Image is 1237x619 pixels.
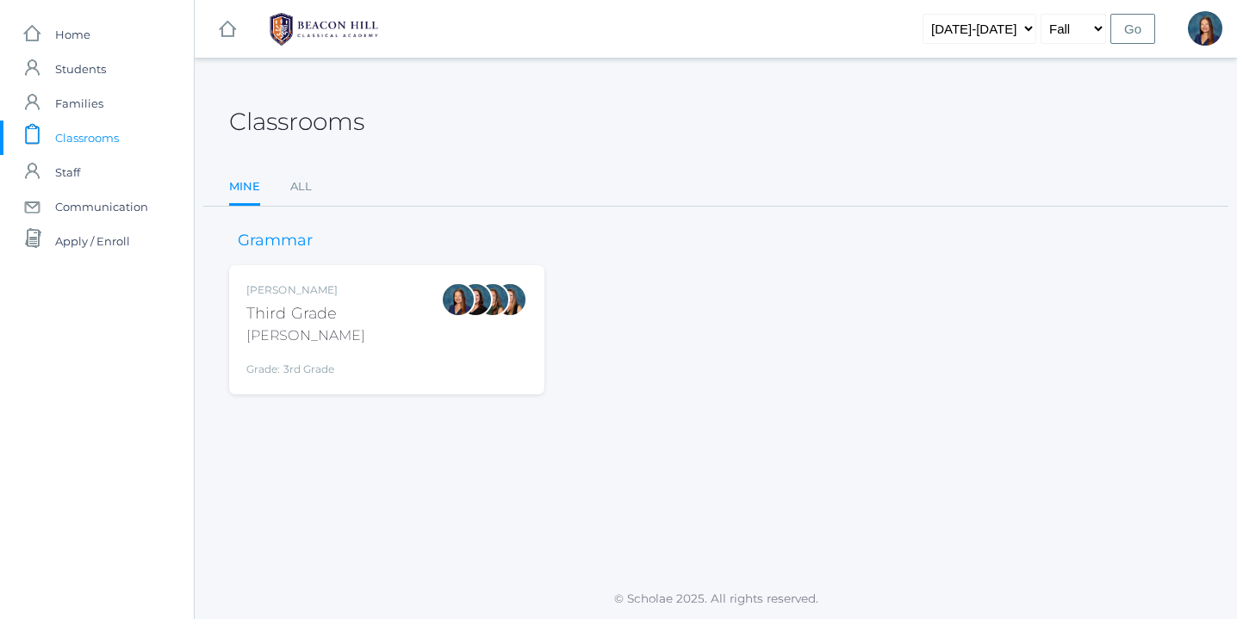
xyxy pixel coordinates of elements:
[55,52,106,86] span: Students
[441,282,476,317] div: Lori Webster
[458,282,493,317] div: Katie Watters
[1110,14,1155,44] input: Go
[55,189,148,224] span: Communication
[246,353,365,377] div: Grade: 3rd Grade
[246,282,365,298] div: [PERSON_NAME]
[55,155,80,189] span: Staff
[493,282,527,317] div: Juliana Fowler
[1188,11,1222,46] div: Lori Webster
[195,590,1237,607] p: © Scholae 2025. All rights reserved.
[55,224,130,258] span: Apply / Enroll
[259,8,389,51] img: BHCALogos-05-308ed15e86a5a0abce9b8dd61676a3503ac9727e845dece92d48e8588c001991.png
[290,170,312,204] a: All
[229,170,260,207] a: Mine
[476,282,510,317] div: Andrea Deutsch
[55,121,119,155] span: Classrooms
[229,232,321,250] h3: Grammar
[246,302,365,325] div: Third Grade
[55,86,103,121] span: Families
[55,17,90,52] span: Home
[229,108,364,135] h2: Classrooms
[246,325,365,346] div: [PERSON_NAME]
